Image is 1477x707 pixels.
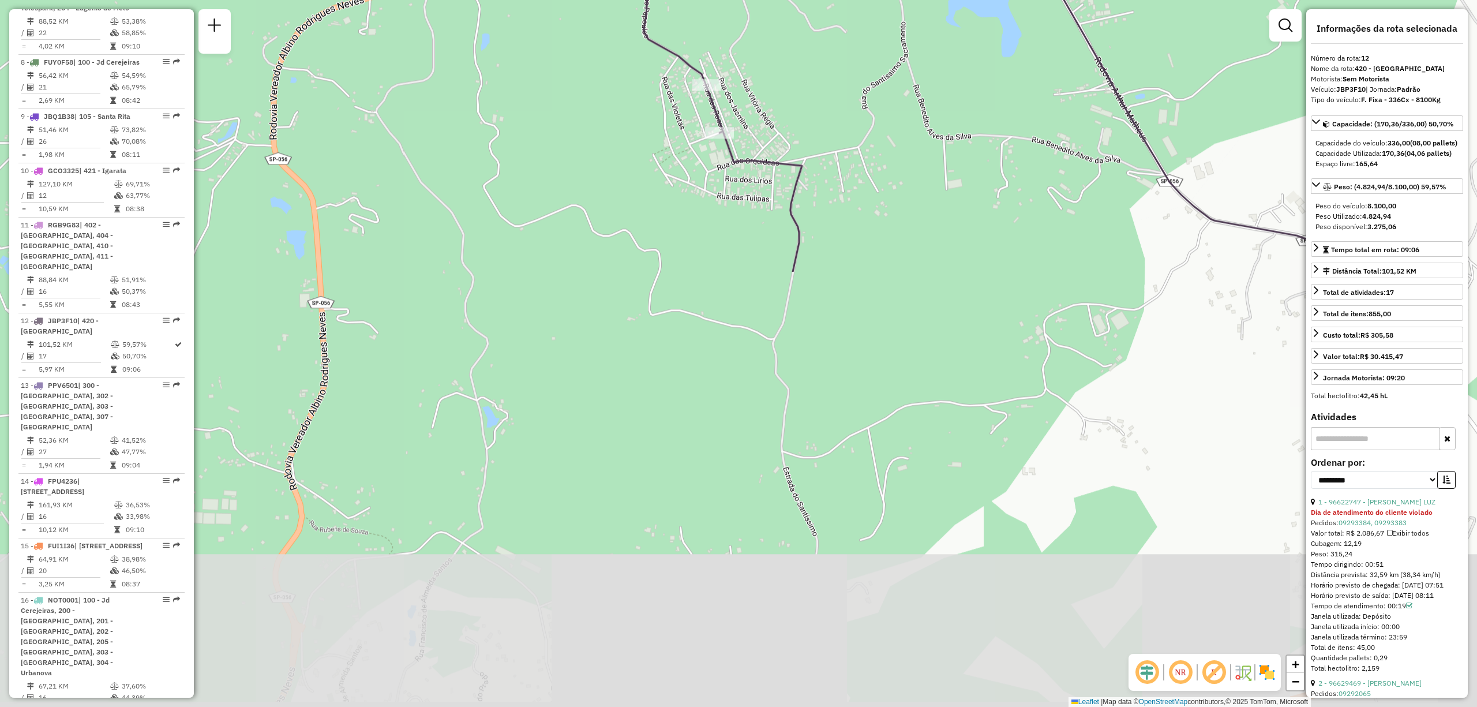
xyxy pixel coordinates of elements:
div: Motorista: [1311,74,1463,84]
em: Rota exportada [173,477,180,484]
strong: Padrão [1397,85,1420,93]
a: Exibir filtros [1274,14,1297,37]
td: 36,53% [125,499,180,511]
strong: R$ 305,58 [1360,331,1393,339]
strong: 4.824,94 [1362,212,1391,220]
a: Zoom out [1287,673,1304,690]
i: Distância Total [27,276,34,283]
i: Distância Total [27,437,34,444]
em: Opções [163,381,170,388]
td: = [21,459,27,471]
em: Rota exportada [173,596,180,603]
td: 63,77% [125,190,180,201]
td: / [21,81,27,93]
span: | 421 - Igarata [79,166,126,175]
div: Tempo de atendimento: 00:19 [1311,601,1463,611]
td: 08:11 [121,149,179,160]
div: Map data © contributors,© 2025 TomTom, Microsoft [1069,697,1311,707]
td: 41,52% [121,435,179,446]
i: % de utilização do peso [110,18,119,25]
td: 08:42 [121,95,179,106]
div: Quantidade pallets: 0,29 [1311,653,1463,663]
a: 2 - 96629469 - [PERSON_NAME] [1318,679,1422,687]
div: Tempo dirigindo: 00:51 [1311,559,1463,570]
a: Peso: (4.824,94/8.100,00) 59,57% [1311,178,1463,194]
span: | 100 - Jd Cerejeiras, 200 - [GEOGRAPHIC_DATA], 201 - [GEOGRAPHIC_DATA], 202 - [GEOGRAPHIC_DATA],... [21,596,113,677]
span: | [STREET_ADDRESS] [74,541,143,550]
td: / [21,350,27,362]
div: Total de itens: 45,00 [1311,642,1463,653]
td: = [21,40,27,52]
strong: 42,45 hL [1360,391,1388,400]
i: Total de Atividades [27,513,34,520]
span: Peso: 315,24 [1311,549,1352,558]
td: 16 [38,511,114,522]
strong: 12 [1361,54,1369,62]
span: 11 - [21,220,113,271]
td: / [21,136,27,147]
span: Peso: (4.824,94/8.100,00) 59,57% [1334,182,1446,191]
span: FPU4236 [48,477,77,485]
div: Distância Total: [1323,266,1416,276]
i: % de utilização do peso [110,126,119,133]
i: Tempo total em rota [114,205,120,212]
td: = [21,299,27,311]
span: Capacidade: (170,36/336,00) 50,70% [1332,119,1454,128]
span: 9 - [21,112,130,121]
td: = [21,364,27,375]
div: Nome da rota: [1311,63,1463,74]
i: Total de Atividades [27,567,34,574]
i: Tempo total em rota [110,43,116,50]
td: 47,77% [121,446,179,458]
a: Total de atividades:17 [1311,284,1463,300]
div: Janela utilizada: Depósito [1311,611,1463,622]
td: 50,37% [121,286,179,297]
td: / [21,692,27,704]
i: % de utilização do peso [114,502,123,508]
td: 51,46 KM [38,124,110,136]
td: 59,57% [122,339,174,350]
span: Exibir todos [1387,529,1429,537]
div: Tipo do veículo: [1311,95,1463,105]
i: % de utilização da cubagem [114,513,123,520]
strong: 855,00 [1369,309,1391,318]
em: Rota exportada [173,113,180,119]
a: 09293384, 09293383 [1339,518,1407,527]
i: Distância Total [27,181,34,188]
a: 1 - 96622747 - [PERSON_NAME] LUZ [1318,497,1435,506]
i: Distância Total [27,683,34,690]
span: Peso do veículo: [1315,201,1396,210]
span: Tempo total em rota: 09:06 [1331,245,1419,254]
span: NOT0001 [48,596,78,604]
td: 17 [38,350,110,362]
td: 33,98% [125,511,180,522]
div: Total de itens: [1323,309,1391,319]
td: 08:38 [125,203,180,215]
i: Tempo total em rota [114,526,120,533]
span: Cubagem: 12,19 [1311,539,1362,548]
i: Distância Total [27,72,34,79]
a: Custo total:R$ 305,58 [1311,327,1463,342]
td: 38,98% [121,553,179,565]
a: Total de itens:855,00 [1311,305,1463,321]
span: | 105 - Santa Rita [74,112,130,121]
em: Rota exportada [173,167,180,174]
span: 14 - [21,477,84,496]
em: Opções [163,542,170,549]
td: 73,82% [121,124,179,136]
span: Ocultar deslocamento [1133,659,1161,686]
strong: 170,36 [1382,149,1404,158]
td: 12 [38,190,114,201]
div: Espaço livre: [1315,159,1459,169]
td: 67,21 KM [38,680,110,692]
i: % de utilização do peso [110,556,119,563]
td: 44,39% [121,692,179,704]
em: Rota exportada [173,58,180,65]
span: FUY0F58 [44,58,73,66]
i: Distância Total [27,126,34,133]
td: = [21,203,27,215]
span: 15 - [21,541,143,550]
i: Total de Atividades [27,448,34,455]
i: % de utilização da cubagem [110,567,119,574]
span: − [1292,674,1299,689]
